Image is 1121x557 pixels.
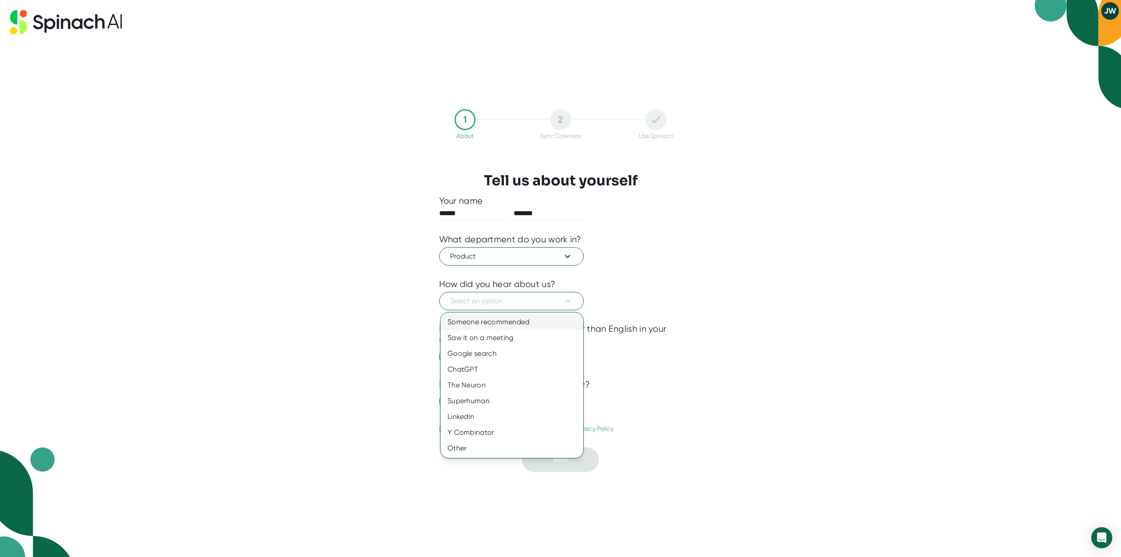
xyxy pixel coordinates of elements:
[441,425,583,440] div: Y Combinator
[441,314,583,330] div: Someone recommended
[441,409,583,425] div: LinkedIn
[441,330,583,346] div: Saw it on a meeting
[441,362,583,377] div: ChatGPT
[441,377,583,393] div: The Neuron
[1091,527,1112,548] div: Open Intercom Messenger
[441,346,583,362] div: Google search
[441,393,583,409] div: Superhuman
[441,440,583,456] div: Other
